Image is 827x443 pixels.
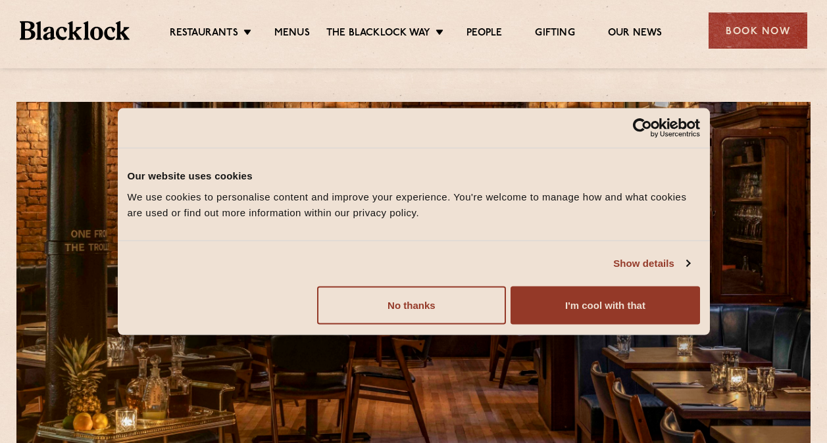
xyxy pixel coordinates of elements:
div: We use cookies to personalise content and improve your experience. You're welcome to manage how a... [128,189,700,220]
a: Our News [608,27,663,41]
img: BL_Textured_Logo-footer-cropped.svg [20,21,130,39]
button: No thanks [317,286,506,324]
a: People [466,27,502,41]
button: I'm cool with that [511,286,699,324]
a: Usercentrics Cookiebot - opens in a new window [585,118,700,138]
a: Show details [613,256,689,271]
a: Gifting [535,27,574,41]
div: Book Now [709,12,807,49]
a: The Blacklock Way [326,27,430,41]
a: Restaurants [170,27,238,41]
div: Our website uses cookies [128,168,700,184]
a: Menus [274,27,310,41]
